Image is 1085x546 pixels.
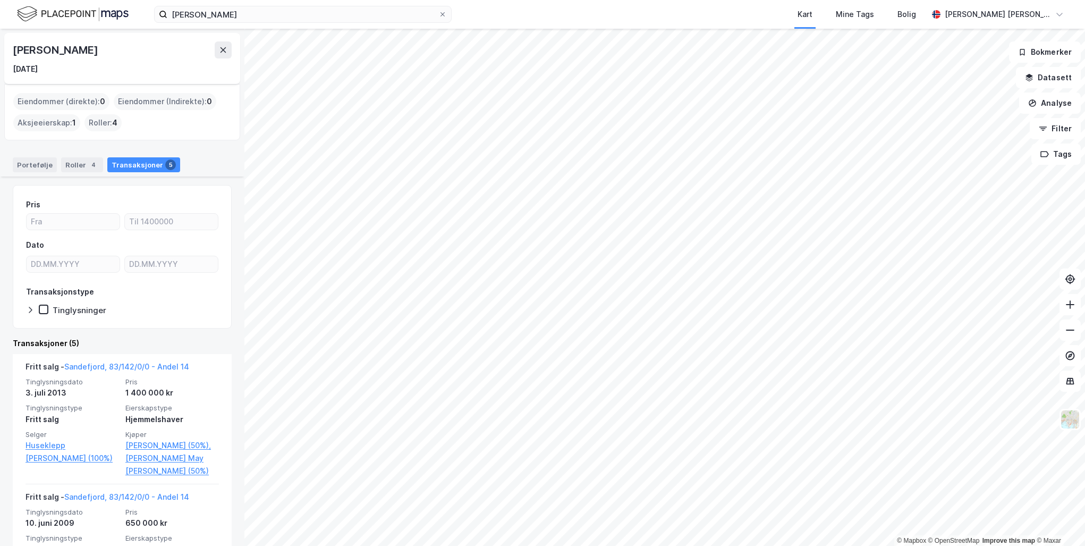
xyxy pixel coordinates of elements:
[53,305,106,315] div: Tinglysninger
[125,404,219,413] span: Eierskapstype
[64,492,189,501] a: Sandefjord, 83/142/0/0 - Andel 14
[26,439,119,465] a: Huseklepp [PERSON_NAME] (100%)
[100,95,105,108] span: 0
[897,8,916,21] div: Bolig
[1030,118,1081,139] button: Filter
[13,157,57,172] div: Portefølje
[1031,144,1081,165] button: Tags
[945,8,1051,21] div: [PERSON_NAME] [PERSON_NAME]
[1009,41,1081,63] button: Bokmerker
[1060,409,1080,430] img: Z
[13,63,38,75] div: [DATE]
[1032,495,1085,546] div: Kontrollprogram for chat
[26,517,119,530] div: 10. juni 2009
[928,537,980,544] a: OpenStreetMap
[107,157,180,172] div: Transaksjoner
[897,537,926,544] a: Mapbox
[982,537,1035,544] a: Improve this map
[165,159,176,170] div: 5
[64,362,189,371] a: Sandefjord, 83/142/0/0 - Andel 14
[26,360,189,377] div: Fritt salg -
[61,157,103,172] div: Roller
[1019,93,1081,114] button: Analyse
[26,413,119,426] div: Fritt salg
[125,430,219,439] span: Kjøper
[27,256,120,272] input: DD.MM.YYYY
[26,491,189,508] div: Fritt salg -
[26,377,119,387] span: Tinglysningsdato
[72,116,76,129] span: 1
[125,452,219,477] a: [PERSON_NAME] May [PERSON_NAME] (50%)
[112,116,117,129] span: 4
[114,93,216,110] div: Eiendommer (Indirekte) :
[13,93,109,110] div: Eiendommer (direkte) :
[1016,67,1081,88] button: Datasett
[125,534,219,543] span: Eierskapstype
[84,114,122,131] div: Roller :
[798,8,812,21] div: Kart
[27,214,120,230] input: Fra
[26,285,94,298] div: Transaksjonstype
[167,6,438,22] input: Søk på adresse, matrikkel, gårdeiere, leietakere eller personer
[88,159,99,170] div: 4
[125,508,219,517] span: Pris
[125,413,219,426] div: Hjemmelshaver
[26,508,119,517] span: Tinglysningsdato
[26,239,44,251] div: Dato
[125,377,219,387] span: Pris
[26,387,119,399] div: 3. juli 2013
[125,517,219,530] div: 650 000 kr
[125,387,219,399] div: 1 400 000 kr
[13,41,100,58] div: [PERSON_NAME]
[1032,495,1085,546] iframe: Chat Widget
[207,95,212,108] span: 0
[836,8,874,21] div: Mine Tags
[125,439,219,452] a: [PERSON_NAME] (50%),
[26,430,119,439] span: Selger
[125,256,218,272] input: DD.MM.YYYY
[125,214,218,230] input: Til 1400000
[13,337,232,350] div: Transaksjoner (5)
[13,114,80,131] div: Aksjeeierskap :
[17,5,129,23] img: logo.f888ab2527a4732fd821a326f86c7f29.svg
[26,404,119,413] span: Tinglysningstype
[26,534,119,543] span: Tinglysningstype
[26,198,40,211] div: Pris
